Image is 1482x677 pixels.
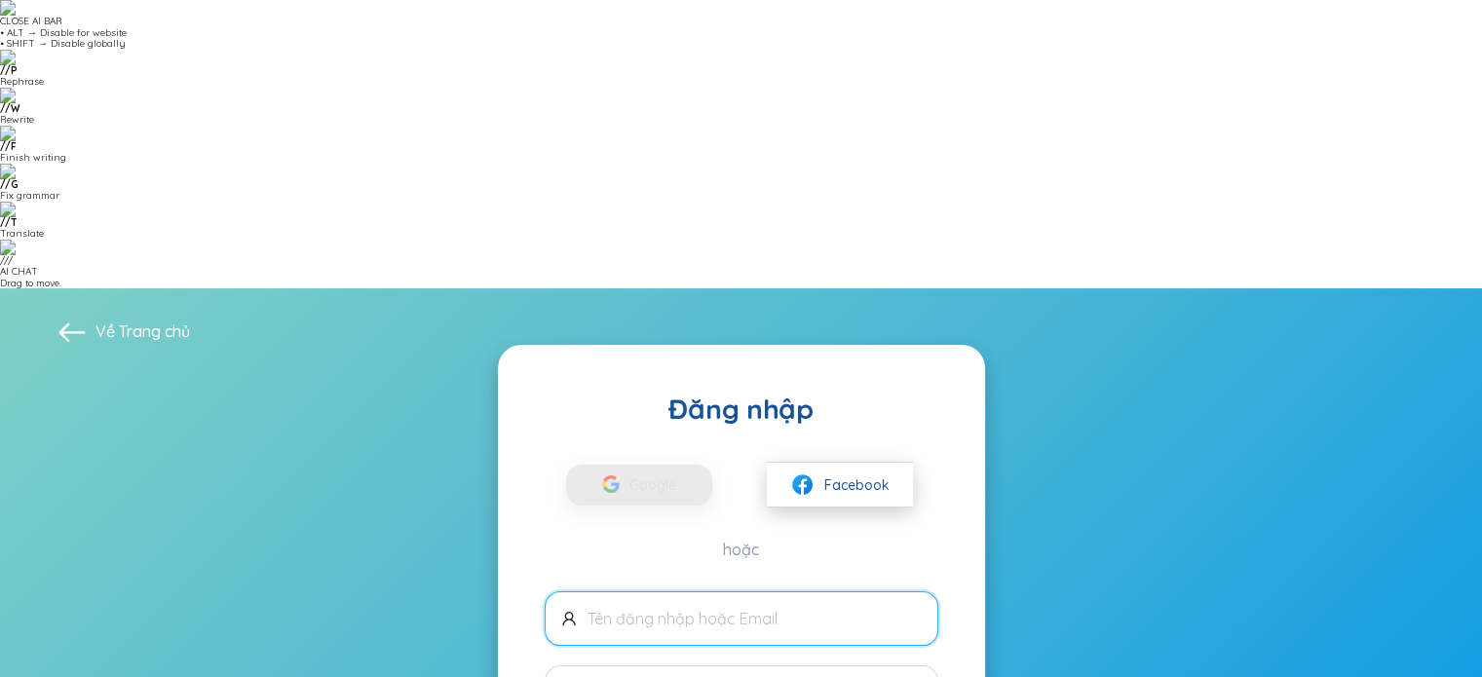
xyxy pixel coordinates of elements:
img: facebook [790,472,815,497]
span: user [561,611,577,626]
span: Về [95,320,190,342]
a: Trang chủ [119,321,190,341]
span: Facebook [824,474,890,496]
button: Google [566,465,712,506]
div: Đăng nhập [545,392,938,427]
input: Tên đăng nhập hoặc Email [588,608,922,629]
div: hoặc [545,539,938,560]
span: Google [629,465,686,506]
button: facebookFacebook [767,462,913,508]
